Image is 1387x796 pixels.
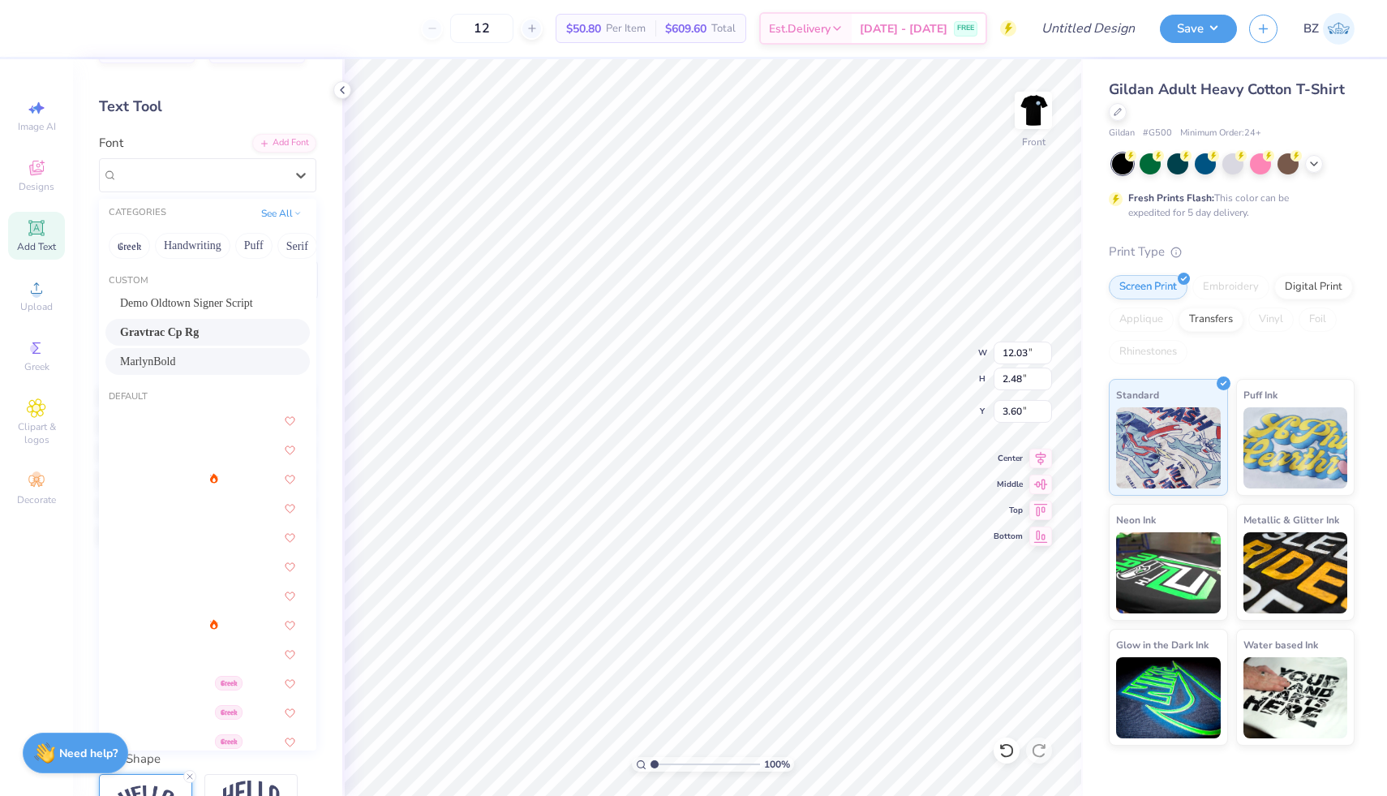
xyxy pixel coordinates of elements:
[277,233,317,259] button: Serif
[1116,386,1159,403] span: Standard
[1180,127,1261,140] span: Minimum Order: 24 +
[1128,191,1328,220] div: This color can be expedited for 5 day delivery.
[1303,13,1355,45] a: BZ
[1116,657,1221,738] img: Glow in the Dark Ink
[120,415,192,427] img: a Ahlan Wasahlan
[957,23,974,34] span: FREE
[120,620,221,631] img: Adobe Garamond Pro
[120,353,175,370] span: MarlynBold
[1179,308,1243,332] div: Transfers
[711,20,736,37] span: Total
[256,205,307,222] button: See All
[18,120,56,133] span: Image AI
[1299,308,1337,332] div: Foil
[120,324,199,341] span: Gravtrac Cp Rg
[1109,308,1174,332] div: Applique
[235,233,273,259] button: Puff
[120,295,253,312] span: Demo Oldtown Signer Script
[99,274,316,288] div: Custom
[1160,15,1237,43] button: Save
[1017,94,1050,127] img: Front
[59,746,118,761] strong: Need help?
[994,479,1023,490] span: Middle
[120,532,158,544] img: A Charming Font
[1116,532,1221,613] img: Neon Ink
[19,180,54,193] span: Designs
[665,20,706,37] span: $609.60
[566,20,601,37] span: $50.80
[1022,135,1046,149] div: Front
[99,134,123,153] label: Font
[1109,275,1187,299] div: Screen Print
[450,14,513,43] input: – –
[109,206,166,220] div: CATEGORIES
[1243,657,1348,738] img: Water based Ink
[109,233,150,259] button: Greek
[1028,12,1148,45] input: Untitled Design
[1323,13,1355,45] img: Bella Zollo
[1116,511,1156,528] span: Neon Ink
[1109,340,1187,364] div: Rhinestones
[1303,19,1319,38] span: BZ
[120,678,191,690] img: Airborne
[1109,127,1135,140] span: Gildan
[994,505,1023,516] span: Top
[99,390,316,404] div: Default
[8,420,65,446] span: Clipart & logos
[1243,511,1339,528] span: Metallic & Glitter Ink
[99,96,316,118] div: Text Tool
[120,591,170,602] img: A Charming Font Outline
[120,474,187,485] img: a Antara Distance
[20,300,53,313] span: Upload
[17,493,56,506] span: Decorate
[769,20,831,37] span: Est. Delivery
[1116,407,1221,488] img: Standard
[1109,80,1345,99] span: Gildan Adult Heavy Cotton T-Shirt
[200,676,228,691] span: Greek
[1243,407,1348,488] img: Puff Ink
[155,233,230,259] button: Handwriting
[120,445,196,456] img: a Alloy Ink
[860,20,947,37] span: [DATE] - [DATE]
[17,240,56,253] span: Add Text
[120,708,203,719] img: Airborne II
[1143,127,1172,140] span: # G500
[606,20,646,37] span: Per Item
[1192,275,1269,299] div: Embroidery
[252,134,316,153] div: Add Font
[1243,386,1277,403] span: Puff Ink
[1128,191,1214,204] strong: Fresh Prints Flash:
[231,734,259,749] span: Greek
[213,705,240,720] span: Greek
[120,737,221,748] img: Airborne II Pilot
[1116,636,1209,653] span: Glow in the Dark Ink
[1243,532,1348,613] img: Metallic & Glitter Ink
[24,360,49,373] span: Greek
[1274,275,1353,299] div: Digital Print
[99,750,316,768] div: Text Shape
[1243,636,1318,653] span: Water based Ink
[1109,243,1355,261] div: Print Type
[994,531,1023,542] span: Bottom
[120,562,178,573] img: A Charming Font Leftleaning
[994,453,1023,464] span: Center
[120,503,221,514] img: a Arigatou Gozaimasu
[764,757,790,772] span: 100 %
[1248,308,1294,332] div: Vinyl
[120,649,158,660] img: Advert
